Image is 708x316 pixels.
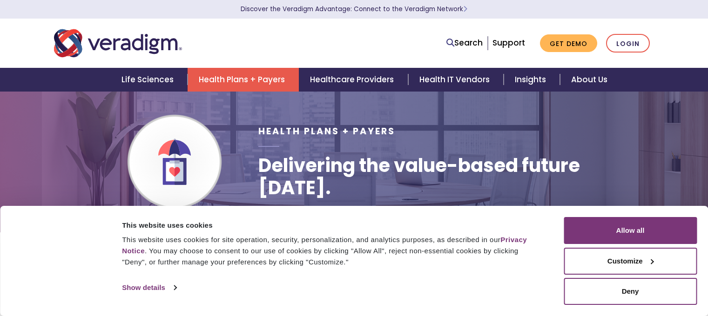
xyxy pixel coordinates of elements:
span: Health Plans + Payers [258,125,395,138]
a: Login [606,34,650,53]
a: Get Demo [540,34,597,53]
a: Health Plans + Payers [188,68,299,92]
div: This website uses cookies [122,220,543,231]
h1: Delivering the value-based future [DATE]. [258,154,654,199]
a: Search [446,37,483,49]
a: Health IT Vendors [408,68,504,92]
a: Discover the Veradigm Advantage: Connect to the Veradigm NetworkLearn More [241,5,467,13]
a: Support [492,37,525,48]
button: Allow all [564,217,697,244]
button: Deny [564,278,697,305]
span: Learn More [463,5,467,13]
a: Healthcare Providers [299,68,408,92]
img: Veradigm logo [54,28,182,59]
a: Life Sciences [110,68,188,92]
a: Show details [122,281,176,295]
a: About Us [560,68,619,92]
div: This website uses cookies for site operation, security, personalization, and analytics purposes, ... [122,234,543,268]
a: Insights [504,68,560,92]
button: Customize [564,248,697,275]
